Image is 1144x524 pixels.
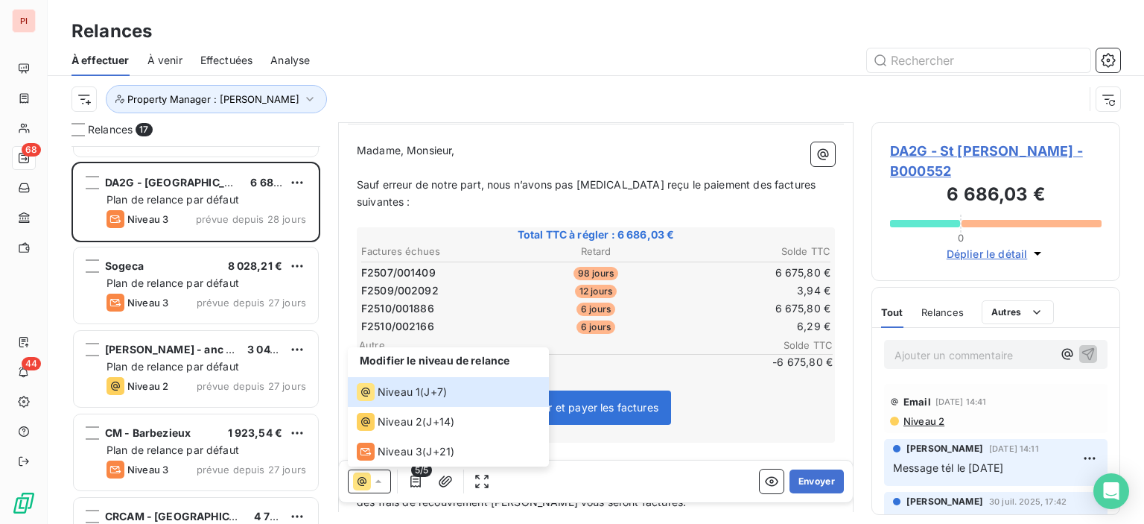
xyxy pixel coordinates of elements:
[359,339,743,351] span: Autre
[743,339,833,351] span: Solde TTC
[881,306,903,318] span: Tout
[361,283,439,298] span: F2509/002092
[12,9,36,33] div: PI
[982,300,1054,324] button: Autres
[958,232,964,244] span: 0
[107,277,239,289] span: Plan de relance par défaut
[105,259,144,272] span: Sogeca
[22,143,41,157] span: 68
[357,413,454,431] div: (
[12,491,36,515] img: Logo LeanPay
[789,470,844,493] button: Envoyer
[105,343,304,356] span: [PERSON_NAME] - anc Inst Gourmand
[357,461,828,508] span: Il s’agit probablement d’un oubli, nous vous remercions de bien vouloir procéder au règlement de ...
[360,354,509,367] span: Modifier le niveau de relance
[676,282,831,299] td: 3,94 €
[250,176,308,189] span: 6 686,03 €
[197,297,306,309] span: prévue depuis 27 jours
[197,464,306,476] span: prévue depuis 27 jours
[518,244,673,259] th: Retard
[197,380,306,392] span: prévue depuis 27 jours
[426,444,454,459] span: J+21 )
[743,355,833,370] span: -6 675,80 €
[360,244,516,259] th: Factures échues
[107,360,239,373] span: Plan de relance par défaut
[71,146,320,524] div: grid
[254,510,305,523] span: 4 711,73 €
[200,53,253,68] span: Effectuées
[676,265,831,281] td: 6 675,80 €
[424,385,447,400] span: J+7 )
[947,246,1028,262] span: Déplier le détail
[378,414,422,429] span: Niveau 2
[576,303,615,316] span: 6 jours
[71,53,130,68] span: À effectuer
[1093,473,1129,509] div: Open Intercom Messenger
[107,443,239,456] span: Plan de relance par défaut
[890,181,1102,211] h3: 6 686,03 €
[890,141,1102,181] span: DA2G - St [PERSON_NAME] - B000552
[107,193,239,206] span: Plan de relance par défaut
[359,355,740,370] span: Paiements reçus non affectés
[105,510,355,523] span: CRCAM - [GEOGRAPHIC_DATA][PERSON_NAME]
[893,461,1003,474] span: Message tél le [DATE]
[942,245,1050,262] button: Déplier le détail
[902,415,944,427] span: Niveau 2
[228,426,283,439] span: 1 923,54 €
[270,53,310,68] span: Analyse
[247,343,301,356] span: 3 041,75 €
[357,178,819,208] span: Sauf erreur de notre part, nous n’avons pas [MEDICAL_DATA] reçu le paiement des factures suivantes :
[357,144,455,157] span: Madame, Monsieur,
[426,414,454,429] span: J+14 )
[105,176,345,189] span: DA2G - [GEOGRAPHIC_DATA][PERSON_NAME]
[411,464,432,477] span: 5/5
[127,297,168,309] span: Niveau 3
[105,426,191,439] span: CM - Barbezieux
[921,306,964,318] span: Relances
[989,444,1039,453] span: [DATE] 14:11
[357,443,454,461] div: (
[136,123,152,136] span: 17
[71,18,152,45] h3: Relances
[575,285,617,298] span: 12 jours
[106,85,327,113] button: Property Manager : [PERSON_NAME]
[196,213,306,225] span: prévue depuis 28 jours
[357,383,447,401] div: (
[22,357,41,370] span: 44
[989,497,1067,506] span: 30 juil. 2025, 17:42
[378,444,422,459] span: Niveau 3
[127,213,168,225] span: Niveau 3
[573,267,618,280] span: 98 jours
[906,495,983,508] span: [PERSON_NAME]
[361,301,434,316] span: F2510/001886
[88,122,133,137] span: Relances
[935,397,987,406] span: [DATE] 14:41
[359,227,833,242] span: Total TTC à régler : 6 686,03 €
[576,321,615,334] span: 6 jours
[147,53,182,68] span: À venir
[676,300,831,317] td: 6 675,80 €
[127,93,299,105] span: Property Manager : [PERSON_NAME]
[867,48,1090,72] input: Rechercher
[361,319,434,334] span: F2510/002166
[676,318,831,335] td: 6,29 €
[127,380,168,392] span: Niveau 2
[906,442,983,455] span: [PERSON_NAME]
[676,244,831,259] th: Solde TTC
[533,401,658,414] span: Voir et payer les factures
[361,265,436,280] span: F2507/001409
[127,464,168,476] span: Niveau 3
[903,396,931,408] span: Email
[228,259,283,272] span: 8 028,21 €
[378,385,420,400] span: Niveau 1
